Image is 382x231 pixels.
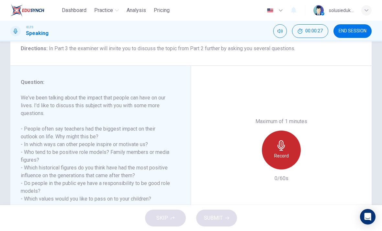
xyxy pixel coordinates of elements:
[275,175,288,182] h6: 0/60s
[26,25,33,29] span: IELTS
[92,5,121,16] button: Practice
[274,152,289,160] h6: Record
[49,45,295,52] span: In Part 3 the examiner will invite you to discuss the topic from Part 2 further by asking you sev...
[62,6,86,14] span: Dashboard
[10,4,59,17] a: EduSynch logo
[21,45,361,52] h6: Directions :
[305,29,323,34] span: 00:00:27
[21,94,173,203] h6: We've been talking about the impact that people can have on our lives. I'd like to discuss this s...
[360,209,376,225] div: Open Intercom Messenger
[339,29,366,34] span: END SESSION
[151,5,172,16] button: Pricing
[333,24,372,38] button: END SESSION
[329,6,354,14] div: solusiedukasi-testprep4
[124,5,149,16] button: Analysis
[266,8,274,13] img: en
[26,29,49,37] h1: Speaking
[127,6,146,14] span: Analysis
[10,4,44,17] img: EduSynch logo
[59,5,89,16] button: Dashboard
[94,6,113,14] span: Practice
[262,131,301,169] button: Record
[292,24,328,38] div: Hide
[273,24,287,38] div: Mute
[313,5,324,16] img: Profile picture
[255,118,307,125] h6: Maximum of 1 minutes
[21,78,173,86] h6: Question :
[154,6,170,14] span: Pricing
[292,24,328,38] button: 00:00:27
